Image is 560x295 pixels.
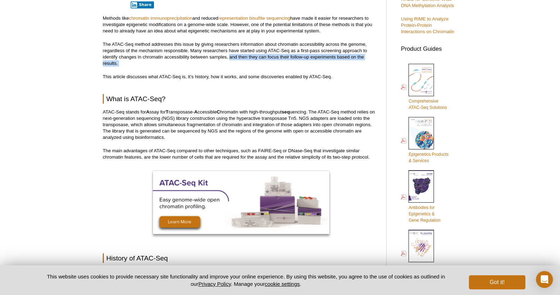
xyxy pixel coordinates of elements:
p: The ATAC-Seq method addresses this issue by giving researchers information about chromatin access... [103,41,379,67]
img: Epi_brochure_140604_cover_web_70x200 [409,117,434,149]
button: Share [131,1,154,8]
a: representation bisulfite sequencing [218,16,290,21]
a: Privacy Policy [198,281,231,287]
span: Epigenetics Products & Services [409,152,448,163]
strong: C [217,109,220,115]
p: This website uses cookies to provide necessary site functionality and improve your online experie... [35,273,457,288]
h3: Product Guides [401,42,457,52]
strong: seq [282,109,290,115]
img: Abs_epi_2015_cover_web_70x200 [409,170,434,203]
p: ATAC-Seq stands for ssay for ransposase- ccessible hromatin with high-throughput uencing. The ATA... [103,109,379,141]
h2: What is ATAC-Seq? [103,94,379,104]
strong: A [146,109,150,115]
button: cookie settings [265,281,300,287]
span: Recombinant Proteins for Epigenetics [409,265,450,276]
a: Epigenetics Products& Services [401,116,448,165]
img: Comprehensive ATAC-Seq Solutions [409,64,434,97]
strong: T [166,109,168,115]
h2: History of ATAC-Seq [103,253,379,263]
a: ComprehensiveATAC-Seq Solutions [401,63,447,112]
p: This article discusses what ATAC-Seq is, it’s history, how it works, and some discoveries enabled... [103,74,379,80]
p: The main advantages of ATAC-Seq compared to other techniques, such as FAIRE-Seq or DNase-Seq that... [103,148,379,160]
img: Rec_prots_140604_cover_web_70x200 [409,230,434,262]
span: Comprehensive ATAC-Seq Solutions [409,99,447,110]
a: Antibodies forEpigenetics &Gene Regulation [401,170,440,224]
strong: A [194,109,198,115]
img: ATAC-Seq Kit [153,171,329,234]
a: chromatin immunoprecipitation [129,16,192,21]
span: Antibodies for Epigenetics & Gene Regulation [409,205,440,223]
a: Using RIME to Analyze Protein-Protein Interactions on Chromatin [401,16,454,34]
a: Recombinant Proteinsfor Epigenetics [401,229,450,277]
div: Open Intercom Messenger [536,271,553,288]
button: Got it! [469,275,525,289]
iframe: X Post Button [103,1,126,8]
p: Methods like and reduced have made it easier for researchers to investigate epigenetic modificati... [103,15,379,34]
